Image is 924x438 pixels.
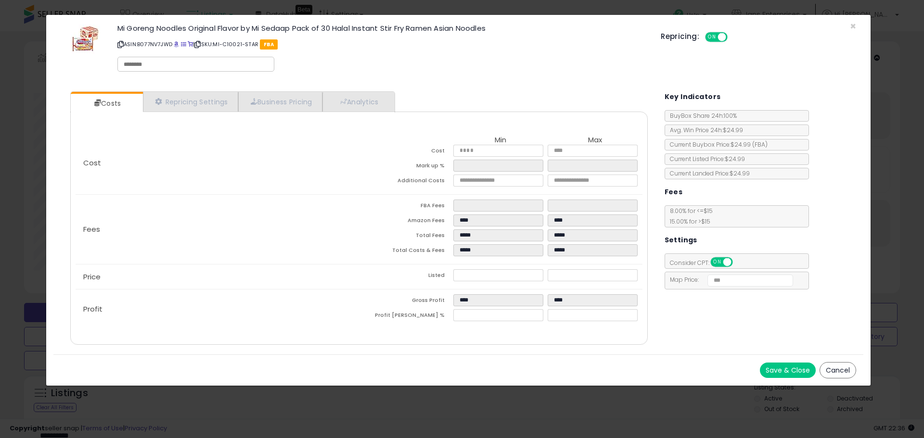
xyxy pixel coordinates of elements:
span: × [850,19,856,33]
h5: Settings [665,234,697,246]
span: OFF [726,33,742,41]
p: Profit [76,305,359,313]
th: Max [548,136,642,145]
span: Current Buybox Price: [665,140,768,149]
a: Analytics [322,92,394,112]
td: Gross Profit [359,294,453,309]
p: Cost [76,159,359,167]
a: Repricing Settings [143,92,238,112]
span: OFF [731,258,746,266]
span: ON [706,33,718,41]
p: Fees [76,225,359,233]
a: Costs [71,94,142,113]
p: Price [76,273,359,281]
td: Additional Costs [359,175,453,189]
td: Cost [359,145,453,160]
span: 15.00 % for > $15 [665,217,710,225]
h3: Mi Goreng Noodles Original Flavor by Mi Sedaap Pack of 30 Halal Instant Stir Fry Ramen Asian Noodles [117,25,646,32]
span: $24.99 [731,140,768,149]
a: Business Pricing [238,92,322,112]
td: Mark up % [359,160,453,175]
img: 51FfbHQuJRL._SL60_.jpg [71,25,100,53]
button: Cancel [820,362,856,378]
a: All offer listings [181,40,186,48]
td: Total Costs & Fees [359,244,453,259]
td: Total Fees [359,229,453,244]
span: ( FBA ) [752,140,768,149]
span: ON [711,258,723,266]
p: ASIN: B077NV7JWD | SKU: MI-C10021-STAR [117,37,646,52]
th: Min [453,136,548,145]
span: BuyBox Share 24h: 100% [665,112,737,120]
a: BuyBox page [174,40,179,48]
td: FBA Fees [359,200,453,214]
button: Save & Close [760,363,816,378]
td: Listed [359,269,453,284]
a: Your listing only [188,40,193,48]
span: FBA [260,39,278,50]
h5: Key Indicators [665,91,721,103]
span: Current Listed Price: $24.99 [665,155,745,163]
h5: Fees [665,186,683,198]
h5: Repricing: [661,33,699,40]
span: Current Landed Price: $24.99 [665,169,750,177]
span: Consider CPT: [665,259,745,267]
td: Profit [PERSON_NAME] % [359,309,453,324]
span: Avg. Win Price 24h: $24.99 [665,126,743,134]
span: Map Price: [665,275,794,284]
td: Amazon Fees [359,214,453,229]
span: 8.00 % for <= $15 [665,207,713,225]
